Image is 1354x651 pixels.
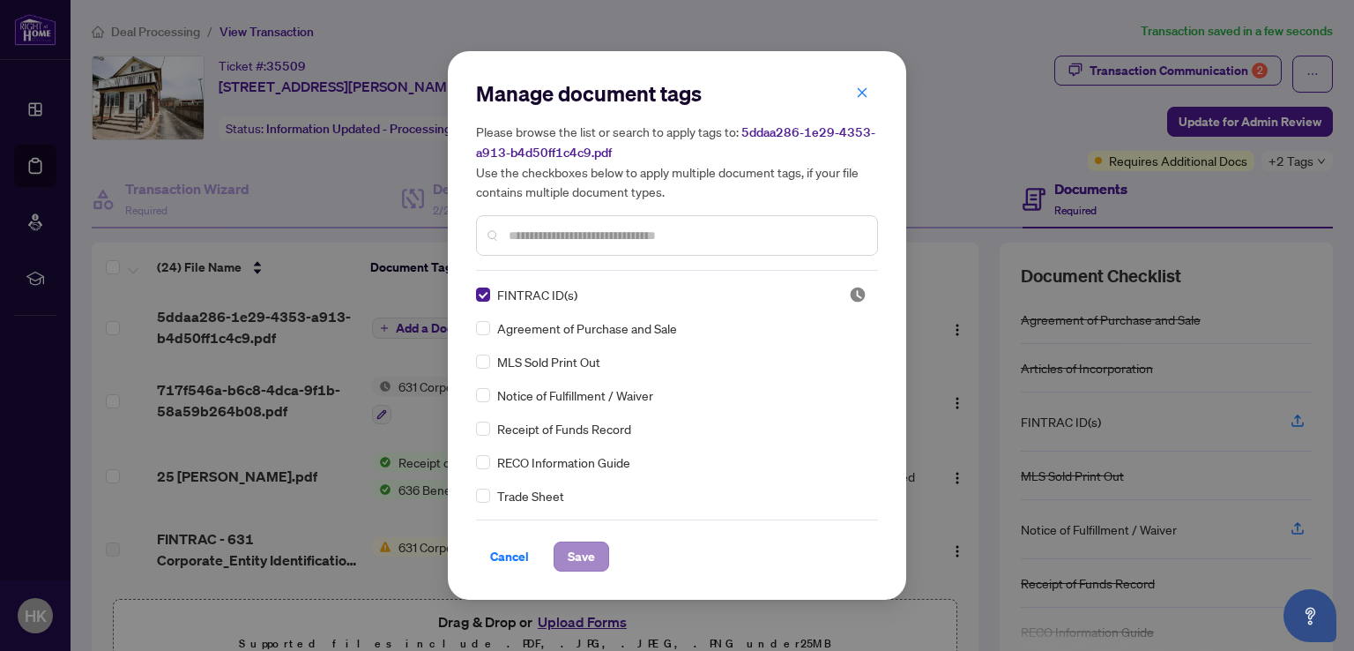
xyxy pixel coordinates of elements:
[1283,589,1336,642] button: Open asap
[554,542,609,572] button: Save
[476,542,543,572] button: Cancel
[849,286,867,303] img: status
[497,453,630,472] span: RECO Information Guide
[497,285,577,304] span: FINTRAC ID(s)
[476,122,878,201] h5: Please browse the list or search to apply tags to: Use the checkboxes below to apply multiple doc...
[497,352,600,371] span: MLS Sold Print Out
[497,318,677,338] span: Agreement of Purchase and Sale
[568,542,595,571] span: Save
[497,486,564,505] span: Trade Sheet
[497,385,653,405] span: Notice of Fulfillment / Waiver
[497,419,631,438] span: Receipt of Funds Record
[856,86,868,99] span: close
[849,286,867,303] span: Pending Review
[490,542,529,571] span: Cancel
[476,79,878,108] h2: Manage document tags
